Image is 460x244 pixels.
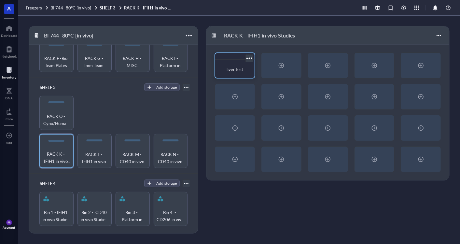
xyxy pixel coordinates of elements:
[42,209,71,223] span: Bin 1 - IFIH1 in vivo Studies and Temp. Storage
[42,113,71,127] span: RACK O - Cyno/Human Sample (assume infected)
[6,86,13,100] a: DNA
[7,4,11,12] span: A
[144,179,180,187] button: Add storage
[6,117,13,121] div: Core
[221,30,298,41] div: RACK K - IFIH1 in vivo Studies
[2,44,17,58] a: Notebook
[37,179,76,188] div: SHELF 4
[118,209,147,223] span: Bin 3 - Platform in vivo Studies and Temp. Storage
[118,55,147,69] span: RACK H - MISC.
[157,55,185,69] span: RACK I - Platform in vivo Studies
[6,96,13,100] div: DNA
[227,66,243,72] span: liver test
[144,83,180,91] button: Add storage
[157,209,185,223] span: Bin 4 - CD206 in vivo Studies and Temp. Storage
[2,65,16,79] a: Inventory
[118,151,147,165] span: RACK M - CD40 in vivo Studies
[2,54,17,58] div: Notebook
[3,225,16,229] div: Account
[42,55,71,69] span: RACK F -Bio Team Plates (in vivo and in vitro)
[80,151,109,165] span: RACK L - IFIH1 in vivo Studies
[6,141,12,145] div: Add
[157,151,185,165] span: RACK N - CD40 in vivo Studies
[26,5,49,11] a: Freezers
[41,30,96,41] div: BI 744 -80°C [in vivo]
[6,107,13,121] a: Core
[100,5,173,11] a: SHELF 3RACK K - IFIH1 in vivo Studies
[156,84,177,90] div: Add storage
[1,34,17,37] div: Dashboard
[43,151,70,165] span: RACK K - IFIH1 in vivo Studies
[50,5,91,11] span: BI 744 -80°C [in vivo]
[80,55,109,69] span: RACK G - Imm Team Plates (in vivo and in vitro)
[2,75,16,79] div: Inventory
[26,5,42,11] span: Freezers
[1,23,17,37] a: Dashboard
[7,221,10,224] span: RR
[80,209,109,223] span: Bin 2 - CD40 in vivo Studies and Temp. Storage
[37,83,76,92] div: SHELF 3
[156,180,177,186] div: Add storage
[50,5,98,11] a: BI 744 -80°C [in vivo]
